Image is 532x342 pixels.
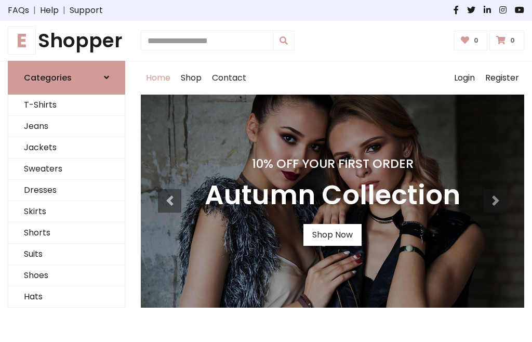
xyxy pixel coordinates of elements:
a: Hats [8,286,125,308]
a: EShopper [8,29,125,52]
a: Dresses [8,180,125,201]
a: Login [449,61,480,95]
a: Skirts [8,201,125,222]
a: Contact [207,61,251,95]
a: Home [141,61,176,95]
a: Shop [176,61,207,95]
a: Suits [8,244,125,265]
a: Jeans [8,116,125,137]
a: Register [480,61,524,95]
a: Support [70,4,103,17]
a: Help [40,4,59,17]
a: Categories [8,61,125,95]
span: 0 [471,36,481,45]
a: Sweaters [8,159,125,180]
h3: Autumn Collection [205,179,460,212]
span: | [29,4,40,17]
a: 0 [454,31,488,50]
a: Shorts [8,222,125,244]
h4: 10% Off Your First Order [205,156,460,171]
a: Jackets [8,137,125,159]
a: Shop Now [303,224,362,246]
a: 0 [489,31,524,50]
a: Shoes [8,265,125,286]
a: T-Shirts [8,95,125,116]
span: 0 [508,36,517,45]
span: E [8,27,36,55]
span: | [59,4,70,17]
a: FAQs [8,4,29,17]
h1: Shopper [8,29,125,52]
h6: Categories [24,73,72,83]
